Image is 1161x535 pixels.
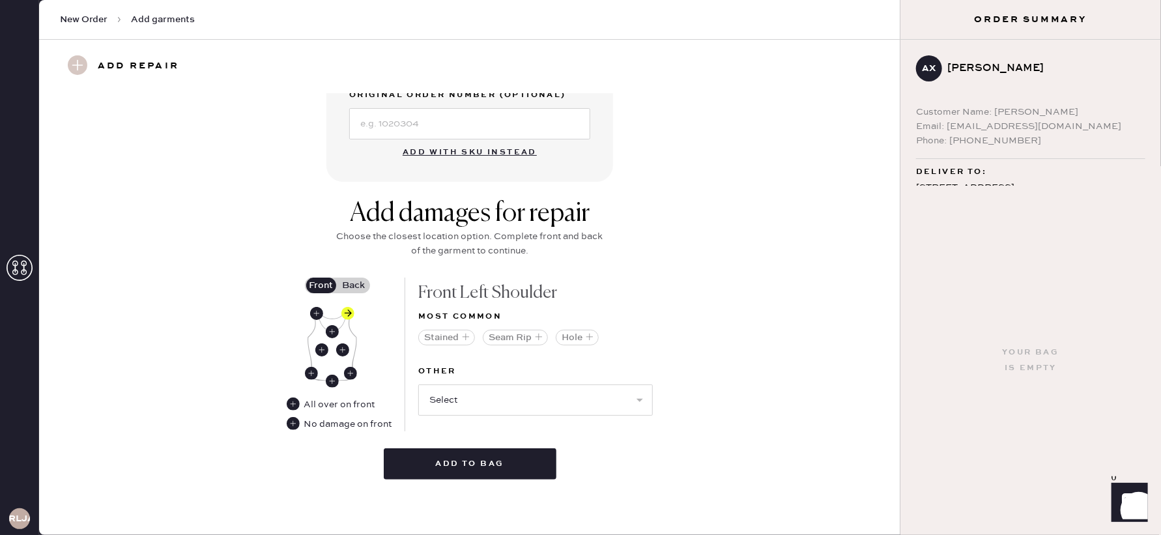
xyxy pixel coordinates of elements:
[304,417,392,431] div: No damage on front
[349,108,590,139] input: e.g. 1020304
[916,105,1145,119] div: Customer Name: [PERSON_NAME]
[308,310,357,381] img: Garment image
[336,343,349,356] div: Front Left Body
[418,278,653,309] div: Front Left Shoulder
[341,307,354,320] div: Front Left Shoulder
[900,13,1161,26] h3: Order Summary
[384,448,556,480] button: Add to bag
[1002,345,1059,376] div: Your bag is empty
[287,398,376,412] div: All over on front
[305,278,337,293] label: Front
[310,307,323,320] div: Front Right Shoulder
[326,325,339,338] div: Front Center Neckline
[556,330,599,345] button: Hole
[395,139,545,166] button: Add with SKU instead
[916,180,1145,212] div: [STREET_ADDRESS] Encinitas , CA 92024
[344,367,357,380] div: Front Left Seam
[326,375,339,388] div: Front Center Hem
[304,398,375,412] div: All over on front
[483,330,548,345] button: Seam Rip
[60,13,107,26] span: New Order
[947,61,1135,76] div: [PERSON_NAME]
[315,343,328,356] div: Front Right Body
[418,364,653,379] label: Other
[916,119,1145,134] div: Email: [EMAIL_ADDRESS][DOMAIN_NAME]
[418,309,653,325] div: Most common
[418,330,475,345] button: Stained
[1099,476,1155,532] iframe: Front Chat
[333,229,607,258] div: Choose the closest location option. Complete front and back of the garment to continue.
[305,367,318,380] div: Front Right Seam
[98,55,179,78] h3: Add repair
[922,64,936,73] h3: AX
[9,514,30,523] h3: RLJA
[916,164,986,180] span: Deliver to:
[337,278,370,293] label: Back
[916,134,1145,148] div: Phone: [PHONE_NUMBER]
[349,87,590,103] label: Original Order Number (Optional)
[333,198,607,229] div: Add damages for repair
[131,13,195,26] span: Add garments
[287,417,392,431] div: No damage on front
